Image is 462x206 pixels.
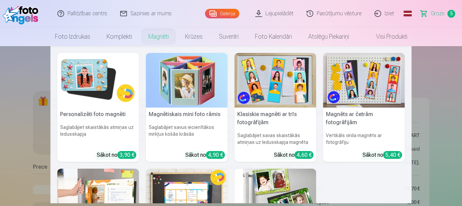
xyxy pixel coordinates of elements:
[140,27,177,46] a: Magnēti
[211,27,247,46] a: Suvenīri
[323,53,405,162] a: Magnēts ar četrām fotogrāfijāmMagnēts ar četrām fotogrāfijāmVertikāls vinila magnēts ar fotogrāfi...
[447,10,455,18] span: 5
[146,121,228,148] h6: Saglabājiet savus iecienītākos mirkļus košās krāsās
[431,10,445,18] span: Grozs
[357,27,415,46] a: Visi produkti
[300,27,357,46] a: Atslēgu piekariņi
[235,53,316,108] img: Klasiskie magnēti ar trīs fotogrāfijām
[3,3,42,24] img: /fa1
[323,53,405,108] img: Magnēts ar četrām fotogrāfijām
[205,9,239,18] a: Galerija
[57,108,139,121] h5: Personalizēti foto magnēti
[47,27,98,46] a: Foto izdrukas
[146,108,228,121] h5: Magnētiskais mini foto rāmis
[363,151,402,159] div: Sākot no
[323,108,405,129] h5: Magnēts ar četrām fotogrāfijām
[117,151,136,159] div: 3,90 €
[247,27,300,46] a: Foto kalendāri
[57,121,139,148] h6: Saglabājiet skaistākās atmiņas uz ledusskapja
[235,129,316,148] h6: Saglabājiet savas skaistākās atmiņas uz ledusskapja magnēta
[97,151,136,159] div: Sākot no
[146,53,228,162] a: Magnētiskais mini foto rāmisMagnētiskais mini foto rāmisSaglabājiet savus iecienītākos mirkļus ko...
[177,27,211,46] a: Krūzes
[206,151,225,159] div: 4,90 €
[383,151,402,159] div: 5,40 €
[295,151,314,159] div: 4,60 €
[323,129,405,148] h6: Vertikāls vinila magnēts ar fotogrāfiju
[57,53,139,162] a: Personalizēti foto magnētiPersonalizēti foto magnētiSaglabājiet skaistākās atmiņas uz ledusskapja...
[274,151,314,159] div: Sākot no
[235,53,316,162] a: Klasiskie magnēti ar trīs fotogrāfijāmKlasiskie magnēti ar trīs fotogrāfijāmSaglabājiet savas ska...
[185,151,225,159] div: Sākot no
[98,27,140,46] a: Komplekti
[146,53,228,108] img: Magnētiskais mini foto rāmis
[235,108,316,129] h5: Klasiskie magnēti ar trīs fotogrāfijām
[57,53,139,108] img: Personalizēti foto magnēti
